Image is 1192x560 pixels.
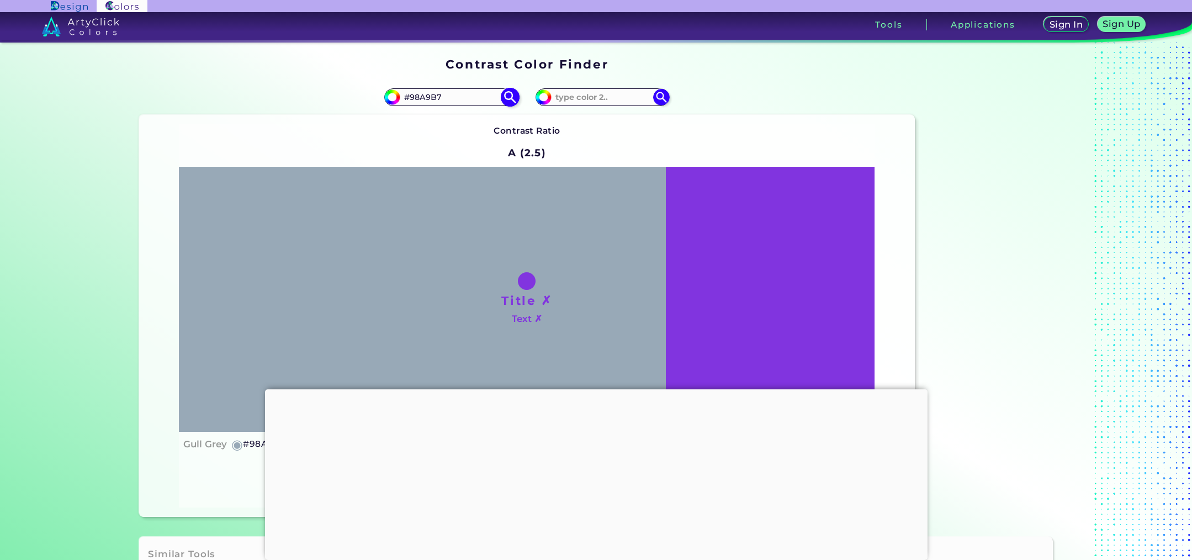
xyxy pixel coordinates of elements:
img: ArtyClick Design logo [51,1,88,12]
h1: Contrast Color Finder [446,56,608,72]
h3: Applications [951,20,1015,29]
h2: A (2.5) [503,141,551,165]
iframe: Advertisement [265,389,928,557]
h5: Sign In [1051,20,1082,29]
a: Sign In [1045,17,1088,31]
h5: ◉ [231,438,243,451]
h4: Gull Grey [183,436,227,452]
input: type color 1.. [400,89,503,104]
h5: Sign Up [1104,20,1139,28]
input: type color 2.. [552,89,654,104]
h3: Tools [875,20,902,29]
h5: #98A9B7 [243,437,285,451]
img: logo_artyclick_colors_white.svg [42,17,120,36]
img: icon search [653,89,670,105]
a: Sign Up [1099,17,1144,31]
strong: Contrast Ratio [494,125,560,136]
iframe: Advertisement [919,54,1057,521]
img: icon search [501,87,520,107]
h1: Title ✗ [501,292,552,309]
h4: Text ✗ [512,311,542,327]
